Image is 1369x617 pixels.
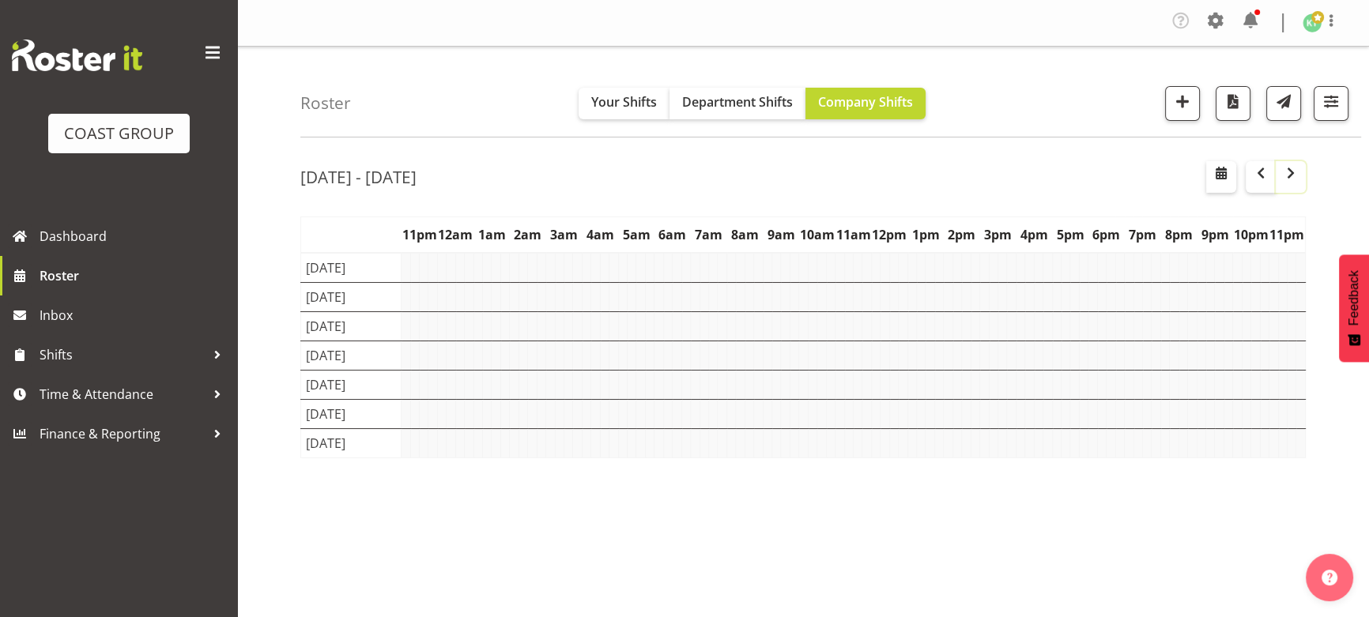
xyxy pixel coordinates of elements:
img: help-xxl-2.png [1322,570,1337,585]
img: kade-tiatia1141.jpg [1303,13,1322,32]
th: 2pm [944,217,980,254]
th: 11pm [402,217,438,254]
span: Inbox [40,303,229,327]
td: [DATE] [301,400,402,429]
th: 3am [546,217,583,254]
th: 6am [654,217,691,254]
span: Your Shifts [591,93,657,111]
th: 7pm [1125,217,1161,254]
th: 4pm [1016,217,1052,254]
td: [DATE] [301,253,402,283]
span: Company Shifts [818,93,913,111]
span: Dashboard [40,224,229,248]
span: Roster [40,264,229,288]
th: 5am [618,217,654,254]
th: 10am [799,217,835,254]
span: Shifts [40,343,206,367]
th: 5pm [1052,217,1088,254]
th: 4am [582,217,618,254]
td: [DATE] [301,312,402,341]
img: Rosterit website logo [12,40,142,71]
th: 1am [473,217,510,254]
th: 8pm [1160,217,1197,254]
th: 2am [510,217,546,254]
button: Feedback - Show survey [1339,254,1369,362]
th: 12am [437,217,473,254]
th: 10pm [1233,217,1269,254]
td: [DATE] [301,283,402,312]
th: 11am [835,217,872,254]
th: 7am [691,217,727,254]
div: COAST GROUP [64,122,174,145]
button: Company Shifts [805,88,926,119]
button: Download a PDF of the roster according to the set date range. [1216,86,1250,121]
td: [DATE] [301,341,402,371]
th: 12pm [871,217,907,254]
th: 3pm [980,217,1016,254]
button: Filter Shifts [1314,86,1348,121]
h4: Roster [300,94,351,112]
h2: [DATE] - [DATE] [300,167,417,187]
th: 9pm [1197,217,1233,254]
th: 8am [726,217,763,254]
button: Department Shifts [669,88,805,119]
span: Feedback [1347,270,1361,325]
td: [DATE] [301,429,402,458]
span: Time & Attendance [40,382,206,406]
th: 6pm [1088,217,1125,254]
th: 11pm [1269,217,1306,254]
th: 9am [763,217,799,254]
button: Select a specific date within the roster. [1206,161,1236,193]
button: Send a list of all shifts for the selected filtered period to all rostered employees. [1266,86,1301,121]
button: Your Shifts [579,88,669,119]
th: 1pm [907,217,944,254]
button: Add a new shift [1165,86,1200,121]
td: [DATE] [301,371,402,400]
span: Department Shifts [682,93,793,111]
span: Finance & Reporting [40,422,206,446]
